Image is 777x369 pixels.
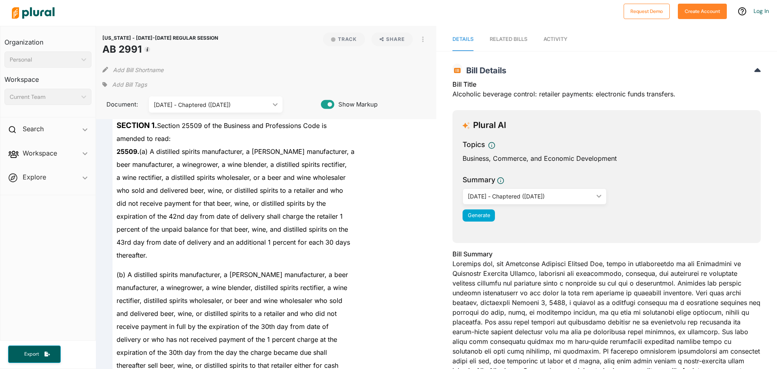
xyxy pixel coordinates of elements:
a: Details [452,28,473,51]
div: RELATED BILLS [490,35,527,43]
span: Show Markup [334,100,378,109]
a: Request Demo [624,6,670,15]
span: Bill Details [462,66,506,75]
h2: Search [23,124,44,133]
span: [US_STATE] - [DATE]-[DATE] REGULAR SESSION [102,35,218,41]
button: Share [368,32,416,46]
div: Tooltip anchor [144,46,151,53]
button: Generate [463,209,495,222]
strong: 25509. [117,147,139,156]
span: and delivered beer, wine, or distilled spirits to a retailer and who did not [117,309,337,318]
h3: Organization [4,30,91,48]
div: [DATE] - Chaptered ([DATE]) [154,100,270,109]
span: Details [452,36,473,42]
span: Generate [468,212,490,218]
span: a wine rectifier, a distilled spirits wholesaler, or a beer and wine wholesaler [117,173,346,181]
h3: Workspace [4,68,91,85]
a: Log In [754,7,769,15]
button: Request Demo [624,4,670,19]
div: Personal [10,55,78,64]
span: Document: [102,100,139,109]
span: who sold and delivered beer, wine, or distilled spirits to a retailer and who [117,186,343,194]
span: expiration of the 42nd day from date of delivery shall charge the retailer 1 [117,212,343,220]
a: RELATED BILLS [490,28,527,51]
span: (a) A distilled spirits manufacturer, a [PERSON_NAME] manufacturer, a [117,147,355,156]
span: beer manufacturer, a winegrower, a wine blender, a distilled spirits rectifier, [117,160,347,169]
button: Create Account [678,4,727,19]
h3: Bill Summary [452,249,761,259]
div: Business, Commerce, and Economic Development [463,154,751,163]
div: [DATE] - Chaptered ([DATE]) [468,192,593,200]
span: thereafter. [117,251,147,259]
h3: Summary [463,175,495,185]
div: Alcoholic beverage control: retailer payments: electronic funds transfers. [452,79,761,104]
button: Track [323,32,365,46]
strong: SECTION 1. [117,121,157,130]
div: Current Team [10,93,78,101]
span: Add Bill Tags [112,81,147,89]
span: Section 25509 of the Business and Professions Code is [117,122,327,130]
span: did not receive payment for that beer, wine, or distilled spirits by the [117,199,326,207]
h3: Bill Title [452,79,761,89]
span: amended to read: [117,134,171,143]
span: delivery or who has not received payment of the 1 percent charge at the [117,335,337,343]
div: Add tags [102,79,147,91]
h1: AB 2991 [102,42,218,57]
span: manufacturer, a winegrower, a wine blender, distilled spirits rectifier, a wine [117,284,347,292]
button: Add Bill Shortname [113,63,163,76]
h3: Topics [463,139,485,150]
span: percent of the unpaid balance for that beer, wine, and distilled spirits on the [117,225,348,233]
span: rectifier, distilled spirits wholesaler, or beer and wine wholesaler who sold [117,296,342,305]
a: Activity [543,28,567,51]
span: Export [19,351,45,358]
a: Create Account [678,6,727,15]
span: 43rd day from date of delivery and an additional 1 percent for each 30 days [117,238,350,246]
button: Share [372,32,413,46]
button: Export [8,346,61,363]
span: receive payment in full by the expiration of the 30th day from date of [117,322,329,331]
span: (b) A distilled spirits manufacturer, a [PERSON_NAME] manufacturer, a beer [117,271,348,279]
span: expiration of the 30th day from the day the charge became due shall [117,348,327,356]
h3: Plural AI [473,120,506,130]
span: Activity [543,36,567,42]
